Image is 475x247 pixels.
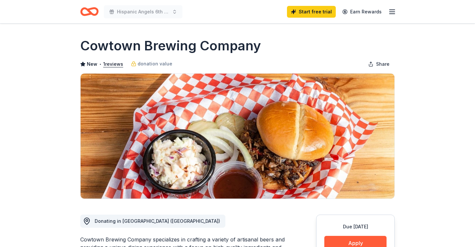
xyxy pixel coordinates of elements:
span: donation value [138,60,172,68]
div: Due [DATE] [324,223,387,231]
h1: Cowtown Brewing Company [80,37,261,55]
span: Share [376,60,389,68]
button: Share [363,58,395,71]
a: donation value [131,60,172,68]
button: 1reviews [103,60,123,68]
a: Earn Rewards [338,6,386,18]
a: Home [80,4,99,19]
span: Hispanic Angels 6th Annual fundraiser Dance [117,8,169,16]
img: Image for Cowtown Brewing Company [81,74,394,199]
span: • [99,62,102,67]
span: Donating in [GEOGRAPHIC_DATA] ([GEOGRAPHIC_DATA]) [95,218,220,224]
button: Hispanic Angels 6th Annual fundraiser Dance [104,5,182,18]
a: Start free trial [287,6,336,18]
span: New [87,60,97,68]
